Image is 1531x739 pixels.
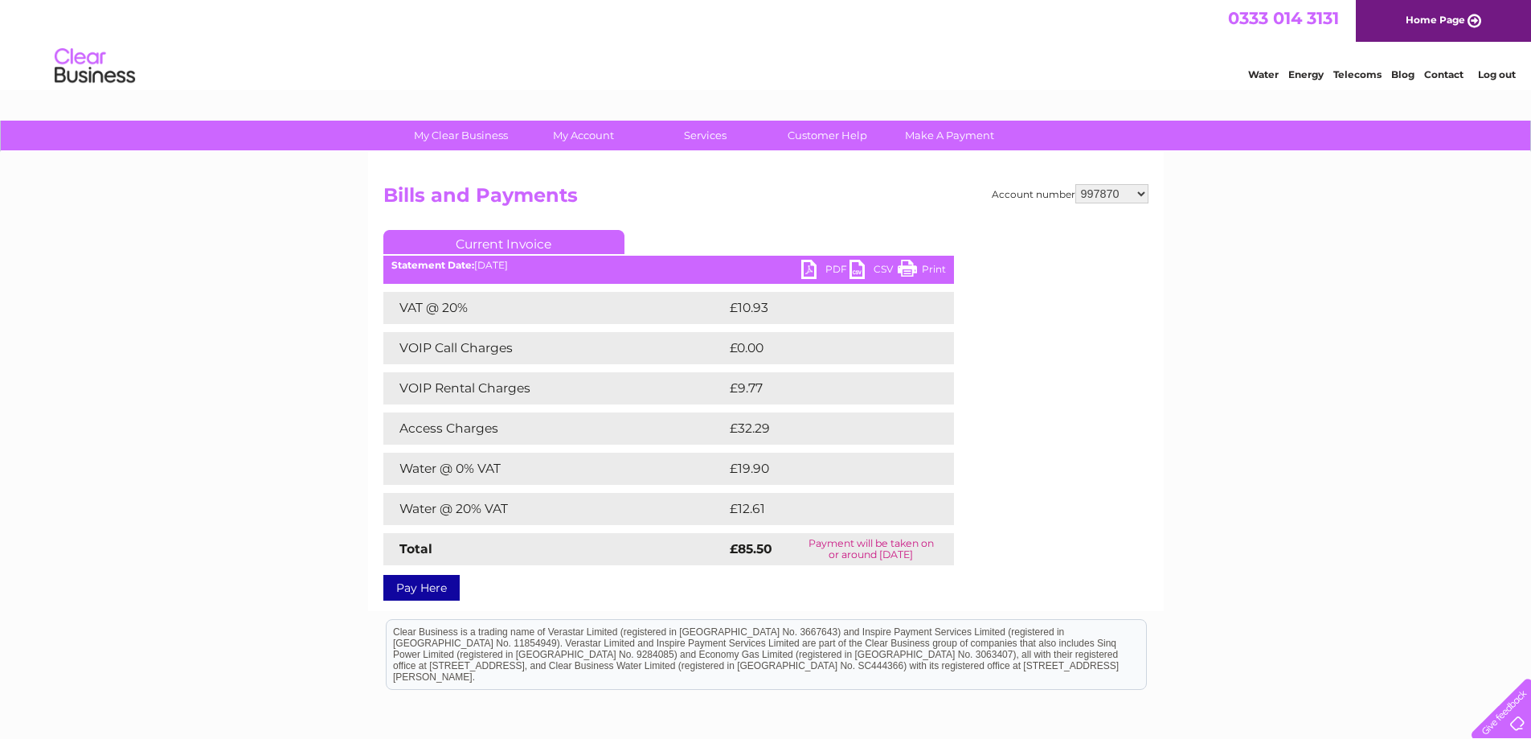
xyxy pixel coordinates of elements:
[383,413,726,445] td: Access Charges
[898,260,946,283] a: Print
[726,292,920,324] td: £10.93
[883,121,1016,150] a: Make A Payment
[517,121,649,150] a: My Account
[801,260,849,283] a: PDF
[1248,68,1279,80] a: Water
[383,575,460,601] a: Pay Here
[383,332,726,364] td: VOIP Call Charges
[992,184,1148,203] div: Account number
[1288,68,1324,80] a: Energy
[1228,8,1339,28] a: 0333 014 3131
[383,184,1148,215] h2: Bills and Payments
[395,121,527,150] a: My Clear Business
[788,533,954,565] td: Payment will be taken on or around [DATE]
[387,9,1146,78] div: Clear Business is a trading name of Verastar Limited (registered in [GEOGRAPHIC_DATA] No. 3667643...
[391,259,474,271] b: Statement Date:
[726,332,917,364] td: £0.00
[383,453,726,485] td: Water @ 0% VAT
[726,413,921,445] td: £32.29
[761,121,894,150] a: Customer Help
[383,493,726,525] td: Water @ 20% VAT
[1424,68,1463,80] a: Contact
[726,372,916,404] td: £9.77
[383,230,624,254] a: Current Invoice
[730,541,772,556] strong: £85.50
[639,121,772,150] a: Services
[383,372,726,404] td: VOIP Rental Charges
[1391,68,1414,80] a: Blog
[726,493,919,525] td: £12.61
[54,42,136,91] img: logo.png
[1333,68,1382,80] a: Telecoms
[383,292,726,324] td: VAT @ 20%
[849,260,898,283] a: CSV
[1478,68,1516,80] a: Log out
[726,453,921,485] td: £19.90
[383,260,954,271] div: [DATE]
[399,541,432,556] strong: Total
